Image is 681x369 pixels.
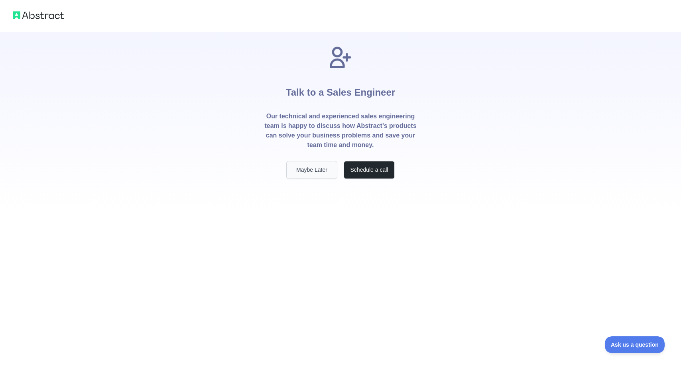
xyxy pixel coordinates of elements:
iframe: Toggle Customer Support [605,336,665,353]
button: Schedule a call [344,161,395,179]
img: Abstract logo [13,10,64,21]
button: Maybe Later [286,161,337,179]
h1: Talk to a Sales Engineer [286,70,395,112]
p: Our technical and experienced sales engineering team is happy to discuss how Abstract's products ... [264,112,417,150]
